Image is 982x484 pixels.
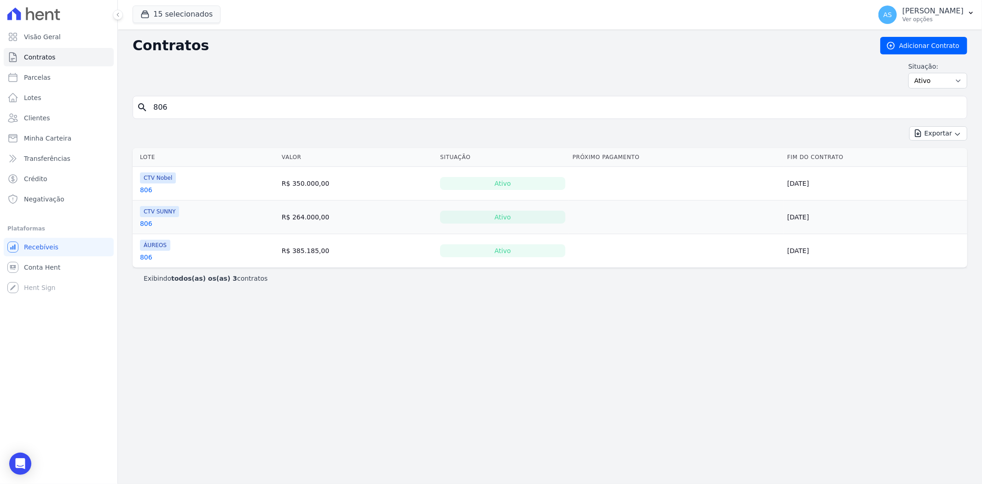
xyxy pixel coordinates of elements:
span: Minha Carteira [24,134,71,143]
td: [DATE] [784,167,967,201]
a: Contratos [4,48,114,66]
span: Crédito [24,174,47,183]
i: search [137,102,148,113]
span: Recebíveis [24,242,58,252]
span: Transferências [24,154,70,163]
td: [DATE] [784,234,967,268]
p: Exibindo contratos [144,274,267,283]
b: todos(as) os(as) 3 [171,275,237,282]
th: Situação [436,148,569,167]
span: Parcelas [24,73,51,82]
div: Ativo [440,177,565,190]
span: Lotes [24,93,41,102]
a: Conta Hent [4,258,114,277]
button: AS [PERSON_NAME] Ver opções [871,2,982,28]
th: Valor [278,148,436,167]
input: Buscar por nome do lote [148,98,963,117]
button: 15 selecionados [133,6,221,23]
p: Ver opções [902,16,964,23]
span: CTV Nobel [140,172,176,183]
a: Adicionar Contrato [880,37,967,54]
a: Clientes [4,109,114,127]
a: Recebíveis [4,238,114,256]
a: Parcelas [4,68,114,87]
span: ÁUREOS [140,240,170,251]
label: Situação: [908,62,967,71]
td: R$ 350.000,00 [278,167,436,201]
td: R$ 385.185,00 [278,234,436,268]
p: [PERSON_NAME] [902,6,964,16]
a: Visão Geral [4,28,114,46]
div: Open Intercom Messenger [9,453,31,475]
button: Exportar [909,126,967,141]
th: Lote [133,148,278,167]
span: Conta Hent [24,263,60,272]
div: Plataformas [7,223,110,234]
h2: Contratos [133,37,866,54]
span: Clientes [24,113,50,123]
a: 806 [140,219,152,228]
a: 806 [140,253,152,262]
span: Visão Geral [24,32,61,41]
span: Negativação [24,195,64,204]
th: Próximo Pagamento [569,148,784,167]
td: R$ 264.000,00 [278,201,436,234]
span: AS [883,12,892,18]
a: Minha Carteira [4,129,114,148]
span: Contratos [24,53,55,62]
a: Transferências [4,149,114,168]
div: Ativo [440,244,565,257]
th: Fim do Contrato [784,148,967,167]
a: Crédito [4,170,114,188]
td: [DATE] [784,201,967,234]
div: Ativo [440,211,565,224]
a: Negativação [4,190,114,208]
a: Lotes [4,89,114,107]
span: CTV SUNNY [140,206,179,217]
a: 806 [140,185,152,195]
